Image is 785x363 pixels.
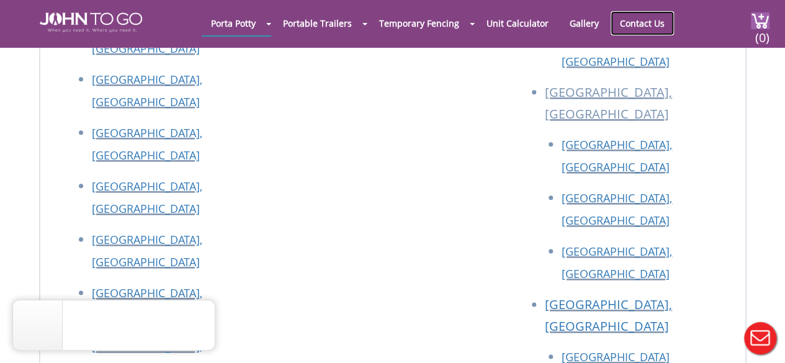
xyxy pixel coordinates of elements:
[735,313,785,363] button: Live Chat
[562,244,672,281] a: [GEOGRAPHIC_DATA], [GEOGRAPHIC_DATA]
[545,81,733,133] li: [GEOGRAPHIC_DATA], [GEOGRAPHIC_DATA]
[92,285,202,323] a: [GEOGRAPHIC_DATA], [GEOGRAPHIC_DATA]
[40,12,142,32] img: JOHN to go
[611,11,674,35] a: Contact Us
[92,72,202,109] a: [GEOGRAPHIC_DATA], [GEOGRAPHIC_DATA]
[202,11,265,35] a: Porta Potty
[477,11,558,35] a: Unit Calculator
[562,137,672,174] a: [GEOGRAPHIC_DATA], [GEOGRAPHIC_DATA]
[92,179,202,216] a: [GEOGRAPHIC_DATA], [GEOGRAPHIC_DATA]
[562,190,672,228] a: [GEOGRAPHIC_DATA], [GEOGRAPHIC_DATA]
[92,125,202,163] a: [GEOGRAPHIC_DATA], [GEOGRAPHIC_DATA]
[751,12,769,29] img: cart a
[274,11,361,35] a: Portable Trailers
[755,19,769,46] span: (0)
[560,11,608,35] a: Gallery
[545,296,672,334] a: [GEOGRAPHIC_DATA], [GEOGRAPHIC_DATA]
[370,11,469,35] a: Temporary Fencing
[92,232,202,269] a: [GEOGRAPHIC_DATA], [GEOGRAPHIC_DATA]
